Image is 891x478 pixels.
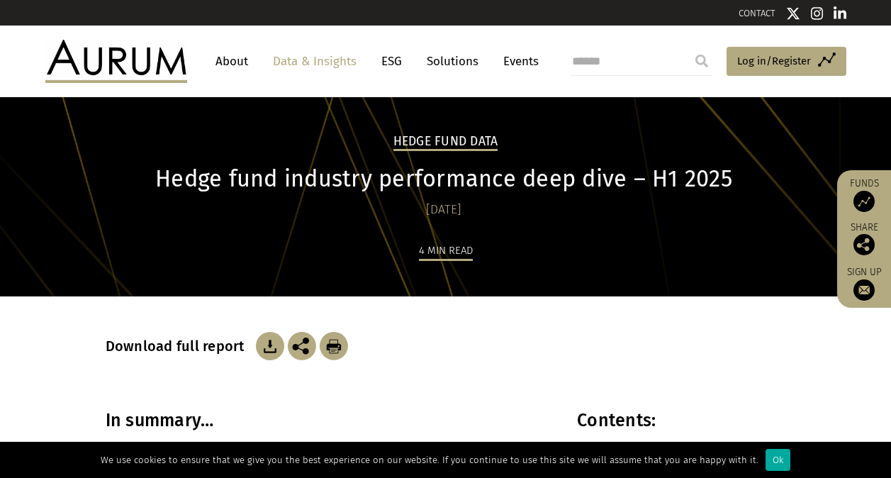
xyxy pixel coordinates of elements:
[727,47,846,77] a: Log in/Register
[496,48,539,74] a: Events
[853,279,875,301] img: Sign up to our newsletter
[208,48,255,74] a: About
[374,48,409,74] a: ESG
[106,410,547,431] h3: In summary…
[811,6,824,21] img: Instagram icon
[853,191,875,212] img: Access Funds
[786,6,800,21] img: Twitter icon
[256,332,284,360] img: Download Article
[288,332,316,360] img: Share this post
[844,177,884,212] a: Funds
[106,200,783,220] div: [DATE]
[844,223,884,255] div: Share
[688,47,716,75] input: Submit
[106,338,252,355] h3: Download full report
[737,52,811,70] span: Log in/Register
[266,48,364,74] a: Data & Insights
[766,449,790,471] div: Ok
[739,8,775,18] a: CONTACT
[320,332,348,360] img: Download Article
[844,266,884,301] a: Sign up
[419,242,473,261] div: 4 min read
[420,48,486,74] a: Solutions
[393,134,498,151] h2: Hedge Fund Data
[853,234,875,255] img: Share this post
[577,410,782,431] h3: Contents:
[45,40,187,82] img: Aurum
[834,6,846,21] img: Linkedin icon
[106,165,783,193] h1: Hedge fund industry performance deep dive – H1 2025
